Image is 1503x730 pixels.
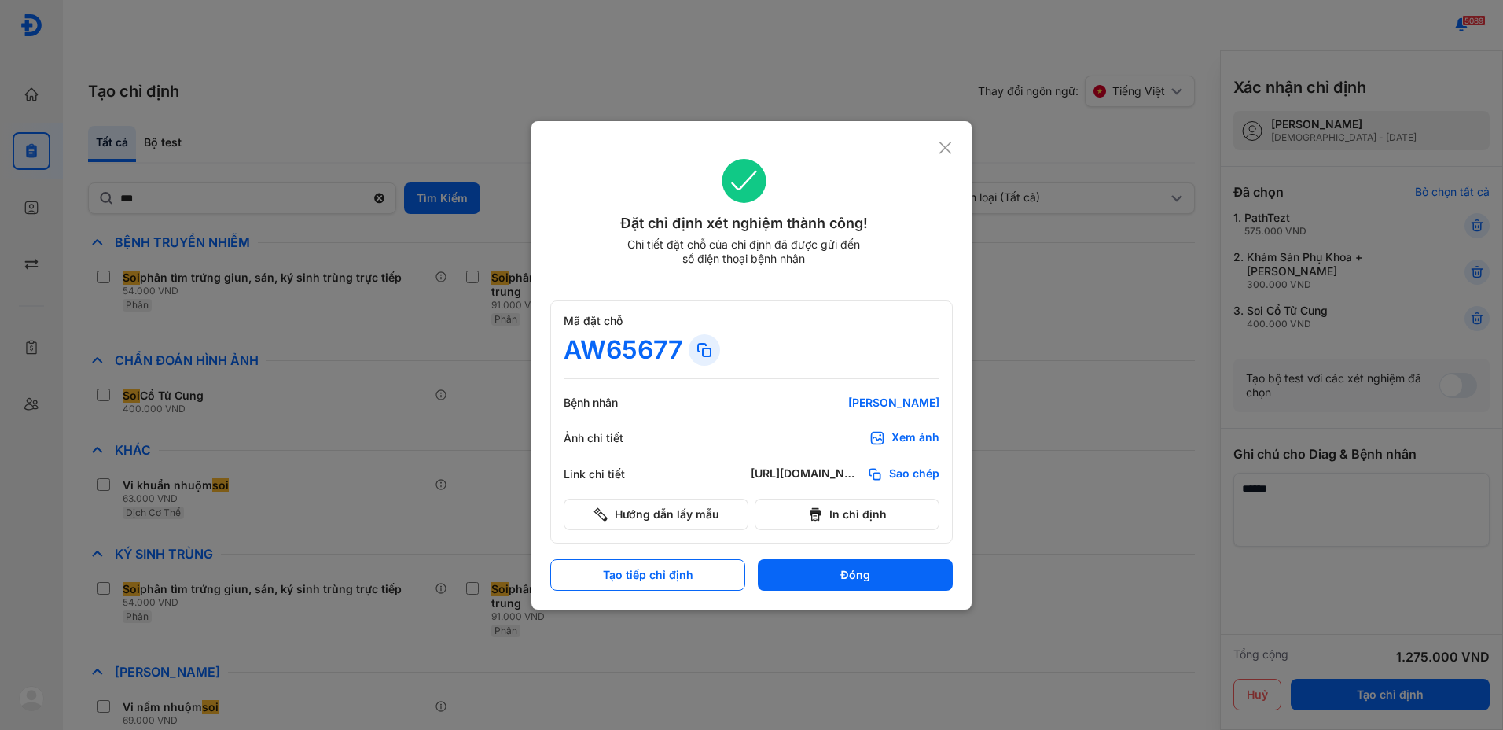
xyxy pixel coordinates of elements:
div: Link chi tiết [564,467,658,481]
div: Bệnh nhân [564,396,658,410]
div: Ảnh chi tiết [564,431,658,445]
div: Mã đặt chỗ [564,314,939,328]
button: Hướng dẫn lấy mẫu [564,499,748,530]
button: In chỉ định [755,499,939,530]
div: AW65677 [564,334,682,366]
span: Sao chép [889,466,939,482]
div: [PERSON_NAME] [751,396,939,410]
div: Chi tiết đặt chỗ của chỉ định đã được gửi đến số điện thoại bệnh nhân [620,238,867,266]
button: Đóng [758,559,953,591]
div: [URL][DOMAIN_NAME] [751,466,861,482]
div: Xem ảnh [891,430,939,446]
div: Đặt chỉ định xét nghiệm thành công! [550,212,938,234]
button: Tạo tiếp chỉ định [550,559,745,591]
